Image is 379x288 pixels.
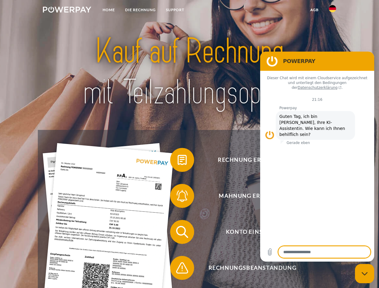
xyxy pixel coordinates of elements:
span: Konto einsehen [179,220,326,244]
a: agb [305,4,324,15]
iframe: Messaging-Fenster [260,52,374,262]
img: qb_bill.svg [175,152,190,167]
span: Rechnungsbeanstandung [179,256,326,280]
img: qb_bell.svg [175,188,190,203]
span: Mahnung erhalten? [179,184,326,208]
img: qb_search.svg [175,224,190,239]
button: Mahnung erhalten? [170,184,326,208]
a: DIE RECHNUNG [120,4,161,15]
a: SUPPORT [161,4,189,15]
button: Rechnungsbeanstandung [170,256,326,280]
span: Rechnung erhalten? [179,148,326,172]
iframe: Schaltfläche zum Öffnen des Messaging-Fensters; Konversation läuft [355,264,374,283]
img: logo-powerpay-white.svg [43,7,91,13]
button: Rechnung erhalten? [170,148,326,172]
img: title-powerpay_de.svg [57,29,322,115]
img: qb_warning.svg [175,260,190,275]
button: Konto einsehen [170,220,326,244]
img: de [329,5,336,12]
a: Home [98,4,120,15]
